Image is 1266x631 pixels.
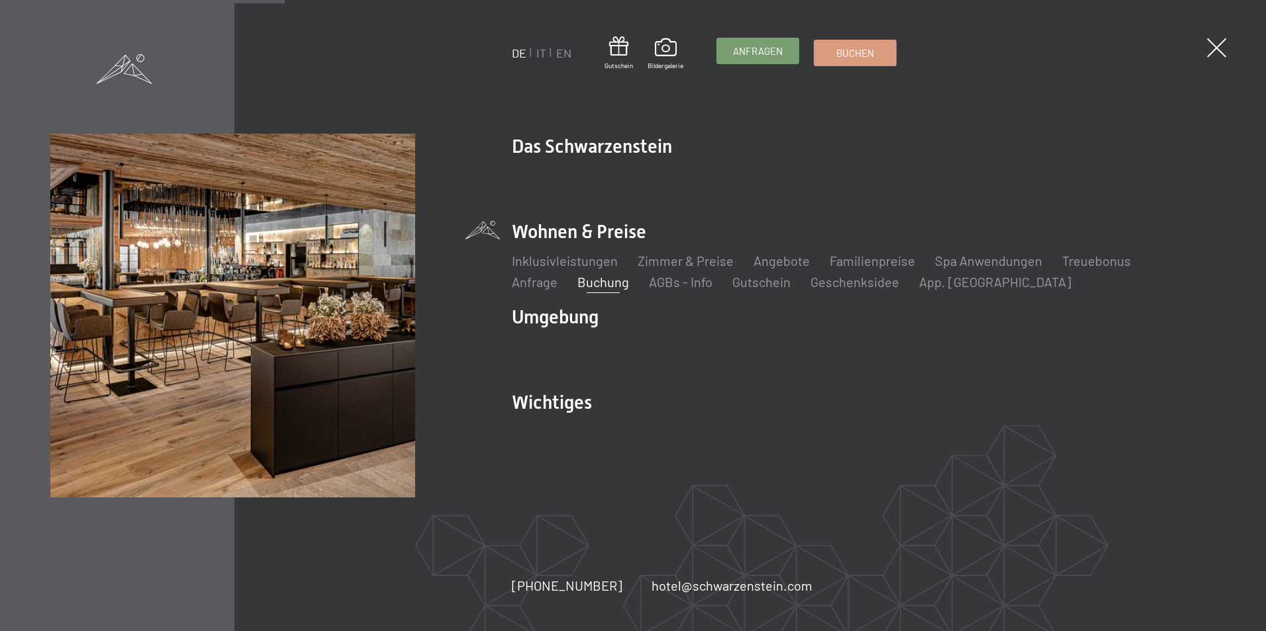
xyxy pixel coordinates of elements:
[512,274,558,290] a: Anfrage
[536,46,546,60] a: IT
[512,577,622,593] span: [PHONE_NUMBER]
[717,38,799,63] a: Anfragen
[649,274,712,290] a: AGBs - Info
[605,36,633,70] a: Gutschein
[512,46,526,60] a: DE
[935,253,1042,269] a: Spa Anwendungen
[605,61,633,70] span: Gutschein
[919,274,1071,290] a: App. [GEOGRAPHIC_DATA]
[512,576,622,595] a: [PHONE_NUMBER]
[732,274,791,290] a: Gutschein
[814,40,896,65] a: Buchen
[638,253,734,269] a: Zimmer & Preise
[754,253,810,269] a: Angebote
[512,253,618,269] a: Inklusivleistungen
[577,274,629,290] a: Buchung
[830,253,915,269] a: Familienpreise
[733,44,783,58] span: Anfragen
[836,46,874,60] span: Buchen
[810,274,899,290] a: Geschenksidee
[648,61,683,70] span: Bildergalerie
[648,38,683,70] a: Bildergalerie
[556,46,571,60] a: EN
[1062,253,1131,269] a: Treuebonus
[652,576,812,595] a: hotel@schwarzenstein.com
